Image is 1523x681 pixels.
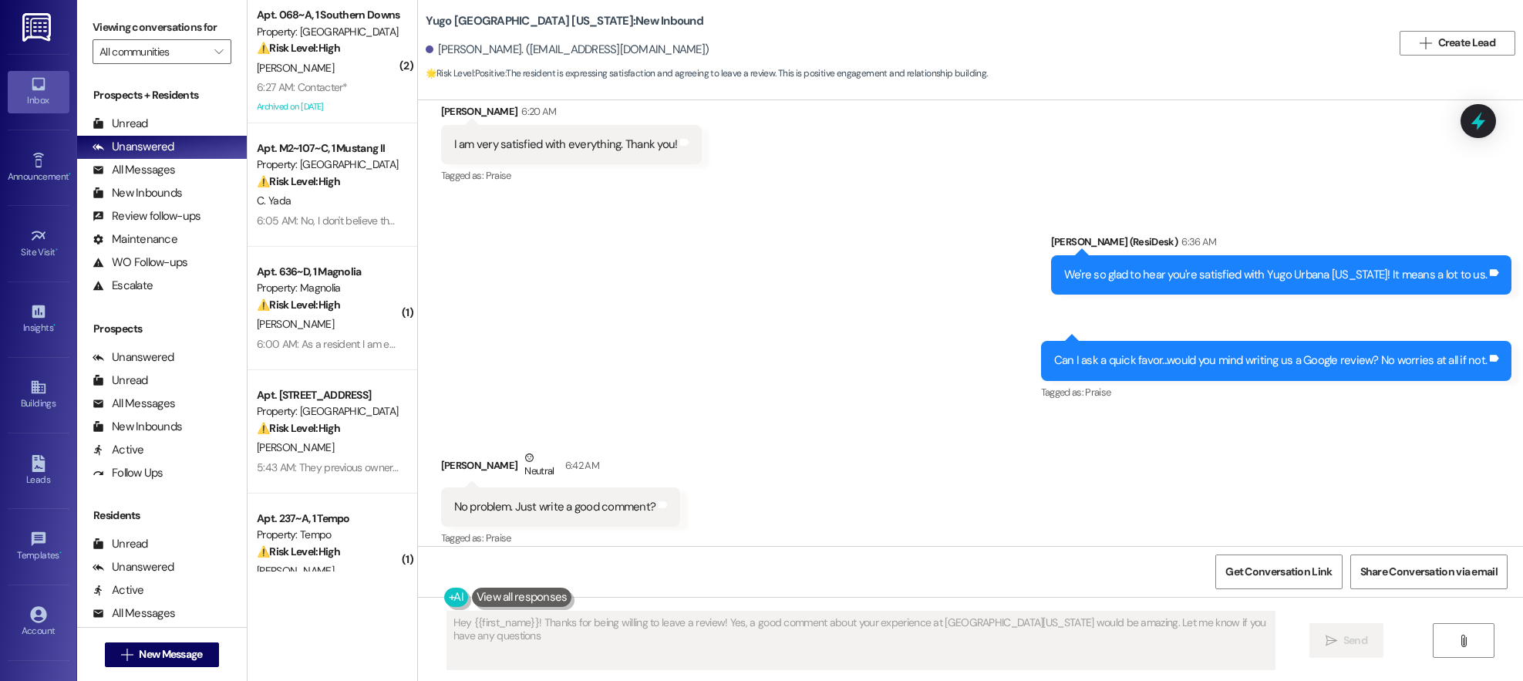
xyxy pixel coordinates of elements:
[93,162,175,178] div: All Messages
[93,349,174,366] div: Unanswered
[93,373,148,389] div: Unread
[93,605,175,622] div: All Messages
[8,71,69,113] a: Inbox
[426,13,703,29] b: Yugo [GEOGRAPHIC_DATA] [US_STATE]: New Inbound
[257,80,348,94] div: 6:27 AM: Contacter*
[105,642,219,667] button: New Message
[77,87,247,103] div: Prospects + Residents
[255,97,401,116] div: Archived on [DATE]
[214,46,223,58] i: 
[8,298,69,340] a: Insights •
[257,61,334,75] span: [PERSON_NAME]
[69,169,71,180] span: •
[93,139,174,155] div: Unanswered
[93,15,231,39] label: Viewing conversations for
[1457,635,1469,647] i: 
[257,440,334,454] span: [PERSON_NAME]
[447,612,1275,669] textarea: Hey {{first_name}}! Thanks for being willing to leave a review! Yes, a good comment about your ex...
[1215,555,1342,589] button: Get Conversation Link
[441,164,703,187] div: Tagged as:
[93,208,200,224] div: Review follow-ups
[1225,564,1332,580] span: Get Conversation Link
[139,646,202,662] span: New Message
[257,421,340,435] strong: ⚠️ Risk Level: High
[486,169,511,182] span: Praise
[454,137,678,153] div: I am very satisfied with everything. Thank you!
[99,39,207,64] input: All communities
[93,396,175,412] div: All Messages
[257,41,340,55] strong: ⚠️ Risk Level: High
[257,460,703,474] div: 5:43 AM: They previous owners painted on the trim so every time I open my door, it rips up the door
[257,140,399,157] div: Apt. M2~107~C, 1 Mustang II
[257,214,518,228] div: 6:05 AM: No, I don't believe they ever came to check it out.
[1178,234,1216,250] div: 6:36 AM
[426,67,505,79] strong: 🌟 Risk Level: Positive
[257,194,291,207] span: C. Yada
[441,527,681,549] div: Tagged as:
[93,419,182,435] div: New Inbounds
[257,298,340,312] strong: ⚠️ Risk Level: High
[93,278,153,294] div: Escalate
[56,244,58,255] span: •
[1400,31,1515,56] button: Create Lead
[257,544,340,558] strong: ⚠️ Risk Level: High
[257,7,399,23] div: Apt. 068~A, 1 Southern Downs
[121,649,133,661] i: 
[53,320,56,331] span: •
[257,174,340,188] strong: ⚠️ Risk Level: High
[1041,381,1512,403] div: Tagged as:
[441,450,681,487] div: [PERSON_NAME]
[93,442,144,458] div: Active
[1064,267,1487,283] div: We're so glad to hear you're satisfied with Yugo Urbana [US_STATE]! It means a lot to us.
[1420,37,1431,49] i: 
[8,526,69,568] a: Templates •
[1054,352,1488,369] div: Can I ask a quick favor...would you mind writing us a Google review? No worries at all if not.
[1438,35,1495,51] span: Create Lead
[1085,386,1110,399] span: Praise
[8,450,69,492] a: Leads
[257,403,399,420] div: Property: [GEOGRAPHIC_DATA]
[93,231,177,248] div: Maintenance
[257,564,334,578] span: [PERSON_NAME]
[454,499,656,515] div: No problem. Just write a good comment?
[93,559,174,575] div: Unanswered
[1350,555,1508,589] button: Share Conversation via email
[257,527,399,543] div: Property: Tempo
[561,457,599,474] div: 6:42 AM
[1309,623,1384,658] button: Send
[77,321,247,337] div: Prospects
[93,185,182,201] div: New Inbounds
[1051,234,1511,255] div: [PERSON_NAME] (ResiDesk)
[517,103,556,120] div: 6:20 AM
[93,536,148,552] div: Unread
[441,103,703,125] div: [PERSON_NAME]
[521,450,557,482] div: Neutral
[257,317,334,331] span: [PERSON_NAME]
[77,507,247,524] div: Residents
[426,42,709,58] div: [PERSON_NAME]. ([EMAIL_ADDRESS][DOMAIN_NAME])
[257,387,399,403] div: Apt. [STREET_ADDRESS]
[93,465,163,481] div: Follow Ups
[257,280,399,296] div: Property: Magnolia
[22,13,54,42] img: ResiDesk Logo
[486,531,511,544] span: Praise
[59,548,62,558] span: •
[426,66,988,82] span: : The resident is expressing satisfaction and agreeing to leave a review. This is positive engage...
[257,511,399,527] div: Apt. 237~A, 1 Tempo
[93,116,148,132] div: Unread
[93,582,144,598] div: Active
[8,602,69,643] a: Account
[257,264,399,280] div: Apt. 636~D, 1 Magnolia
[257,157,399,173] div: Property: [GEOGRAPHIC_DATA]
[1360,564,1498,580] span: Share Conversation via email
[1326,635,1337,647] i: 
[93,255,187,271] div: WO Follow-ups
[8,374,69,416] a: Buildings
[8,223,69,265] a: Site Visit •
[1343,632,1367,649] span: Send
[257,24,399,40] div: Property: [GEOGRAPHIC_DATA]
